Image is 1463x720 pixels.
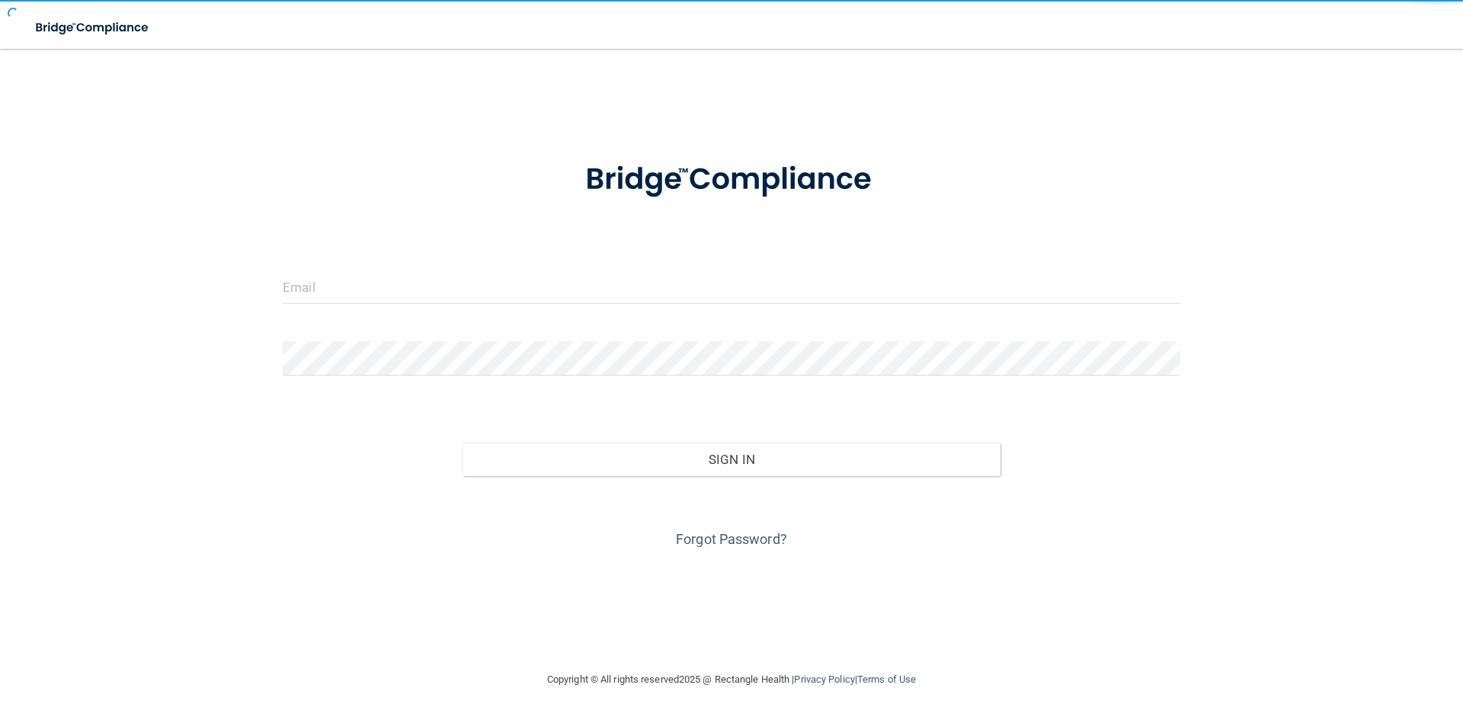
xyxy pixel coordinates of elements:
div: Copyright © All rights reserved 2025 @ Rectangle Health | | [453,655,1010,704]
img: bridge_compliance_login_screen.278c3ca4.svg [554,140,909,219]
a: Terms of Use [857,674,916,685]
button: Sign In [463,443,1001,476]
a: Forgot Password? [676,531,787,547]
img: bridge_compliance_login_screen.278c3ca4.svg [23,12,163,43]
input: Email [283,270,1180,304]
a: Privacy Policy [794,674,854,685]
